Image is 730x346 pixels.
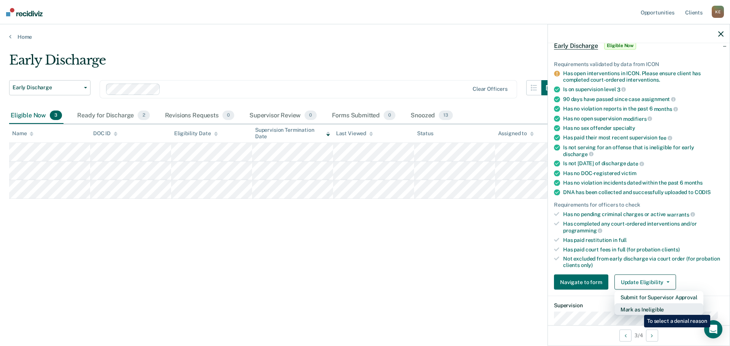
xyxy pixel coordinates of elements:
div: Has no violation incidents dated within the past 6 [563,180,724,186]
span: discharge [563,151,594,157]
div: DNA has been collected and successfully uploaded to [563,189,724,196]
div: Has paid their most recent supervision [563,134,724,141]
span: clients) [662,246,680,252]
a: Home [9,33,721,40]
span: only) [581,262,593,268]
button: Next Opportunity [646,329,658,341]
span: date [627,161,644,167]
div: Clear officers [473,86,508,92]
div: Has no violation reports in the past 6 [563,106,724,112]
div: Early DischargeEligible Now [548,33,730,58]
div: Has no DOC-registered [563,170,724,177]
div: Open Intercom Messenger [704,320,722,338]
div: Is on supervision level [563,86,724,93]
div: Revisions Requests [163,107,236,124]
div: Eligibility Date [174,130,218,137]
span: 13 [439,111,453,120]
span: 0 [222,111,234,120]
button: Update Eligibility [614,275,676,290]
div: Snoozed [409,107,454,124]
div: K E [712,6,724,18]
div: Has open interventions in ICON. Please ensure client has completed court-ordered interventions. [563,70,724,83]
div: 3 / 4 [548,325,730,345]
div: Has no open supervision [563,115,724,122]
div: Is not serving for an offense that is ineligible for early [563,144,724,157]
span: fee [659,135,672,141]
div: Is not [DATE] of discharge [563,160,724,167]
button: Navigate to form [554,275,608,290]
div: Has completed any court-ordered interventions and/or [563,221,724,234]
div: Name [12,130,33,137]
span: months [654,106,678,112]
div: Has paid restitution in [563,237,724,243]
span: specialty [613,125,635,131]
div: Has no pending criminal charges or active [563,211,724,218]
div: Early Discharge [9,52,557,74]
button: Mark as Ineligible [614,303,703,316]
img: Recidiviz [6,8,43,16]
span: 2 [138,111,149,120]
div: Supervisor Review [248,107,318,124]
span: 0 [384,111,395,120]
span: assignment [641,96,676,102]
a: Navigate to form [554,275,611,290]
span: Eligible Now [604,42,636,49]
dt: Supervision [554,302,724,309]
div: 90 days have passed since case [563,96,724,103]
span: full [619,237,627,243]
div: Status [417,130,433,137]
span: programming [563,228,602,234]
span: warrants [667,211,695,217]
span: Early Discharge [554,42,598,49]
span: victim [621,170,636,176]
div: Has no sex offender [563,125,724,131]
span: 0 [305,111,316,120]
span: modifiers [623,115,652,122]
div: Requirements validated by data from ICON [554,61,724,67]
div: Not excluded from early discharge via court order (for probation clients [563,256,724,269]
span: 3 [617,86,626,92]
div: Eligible Now [9,107,63,124]
span: 3 [50,111,62,120]
div: Supervision Termination Date [255,127,330,140]
div: DOC ID [93,130,117,137]
span: Early Discharge [13,84,81,91]
div: Requirements for officers to check [554,202,724,208]
div: Forms Submitted [330,107,397,124]
div: Assigned to [498,130,534,137]
div: Has paid court fees in full (for probation [563,246,724,253]
div: Last Viewed [336,130,373,137]
button: Submit for Supervisor Approval [614,291,703,303]
span: CODIS [695,189,711,195]
span: months [684,180,703,186]
div: Ready for Discharge [76,107,151,124]
button: Previous Opportunity [619,329,632,341]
